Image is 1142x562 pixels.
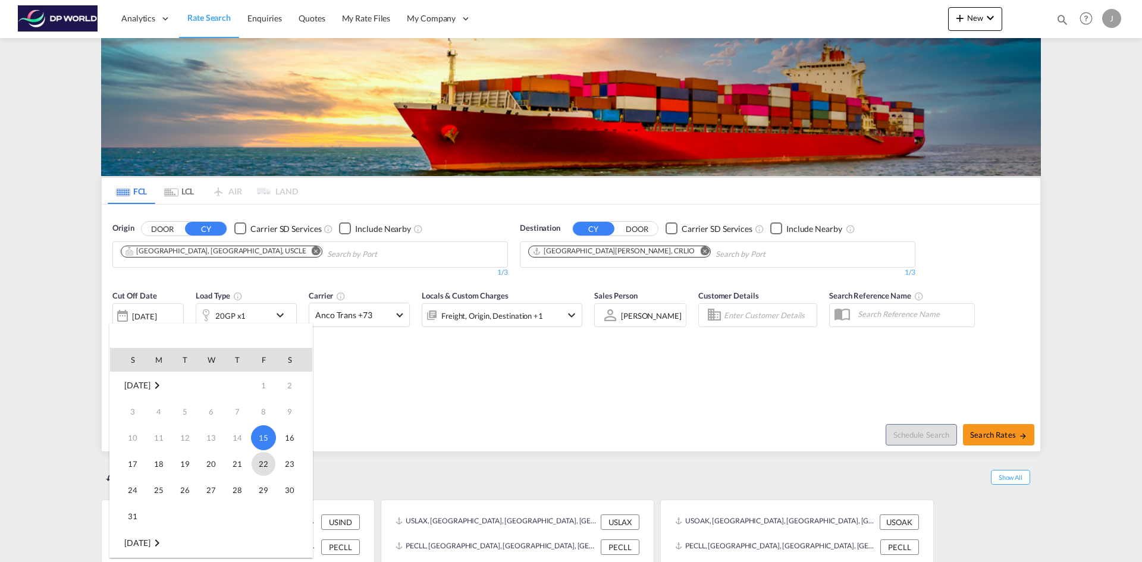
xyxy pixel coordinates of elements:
td: Thursday August 28 2025 [224,477,250,503]
span: 24 [121,478,145,502]
th: S [277,348,312,372]
td: Saturday August 23 2025 [277,451,312,477]
span: [DATE] [124,538,150,548]
td: Friday August 15 2025 [250,425,277,451]
span: 19 [173,452,197,476]
span: 15 [251,425,276,450]
td: Sunday August 31 2025 [110,503,146,530]
tr: Week 4 [110,451,312,477]
td: Monday August 18 2025 [146,451,172,477]
td: Friday August 22 2025 [250,451,277,477]
span: 18 [147,452,171,476]
tr: Week 3 [110,425,312,451]
td: Wednesday August 27 2025 [198,477,224,503]
th: T [224,348,250,372]
td: Sunday August 24 2025 [110,477,146,503]
td: Monday August 4 2025 [146,398,172,425]
td: Wednesday August 20 2025 [198,451,224,477]
span: 16 [278,426,302,450]
td: Thursday August 14 2025 [224,425,250,451]
td: Friday August 8 2025 [250,398,277,425]
td: Thursday August 7 2025 [224,398,250,425]
td: Monday August 25 2025 [146,477,172,503]
span: 17 [121,452,145,476]
span: 26 [173,478,197,502]
td: Monday August 11 2025 [146,425,172,451]
td: September 2025 [110,529,312,556]
span: 28 [225,478,249,502]
td: Tuesday August 12 2025 [172,425,198,451]
td: Wednesday August 13 2025 [198,425,224,451]
span: 23 [278,452,302,476]
span: 21 [225,452,249,476]
tr: Week 1 [110,372,312,398]
th: F [250,348,277,372]
td: Tuesday August 5 2025 [172,398,198,425]
tr: Week undefined [110,529,312,556]
tr: Week 5 [110,477,312,503]
td: Sunday August 17 2025 [110,451,146,477]
span: 30 [278,478,302,502]
span: 29 [252,478,275,502]
td: Sunday August 10 2025 [110,425,146,451]
span: 25 [147,478,171,502]
td: Sunday August 3 2025 [110,398,146,425]
td: Tuesday August 26 2025 [172,477,198,503]
span: [DATE] [124,380,150,390]
tr: Week 2 [110,398,312,425]
th: S [110,348,146,372]
span: 20 [199,452,223,476]
span: 31 [121,504,145,528]
td: Saturday August 30 2025 [277,477,312,503]
td: Saturday August 2 2025 [277,372,312,398]
td: August 2025 [110,372,198,398]
th: W [198,348,224,372]
td: Saturday August 16 2025 [277,425,312,451]
td: Thursday August 21 2025 [224,451,250,477]
th: M [146,348,172,372]
th: T [172,348,198,372]
td: Wednesday August 6 2025 [198,398,224,425]
md-calendar: Calendar [110,348,312,557]
tr: Week 6 [110,503,312,530]
td: Saturday August 9 2025 [277,398,312,425]
td: Friday August 1 2025 [250,372,277,398]
td: Tuesday August 19 2025 [172,451,198,477]
td: Friday August 29 2025 [250,477,277,503]
span: 27 [199,478,223,502]
span: 22 [252,452,275,476]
